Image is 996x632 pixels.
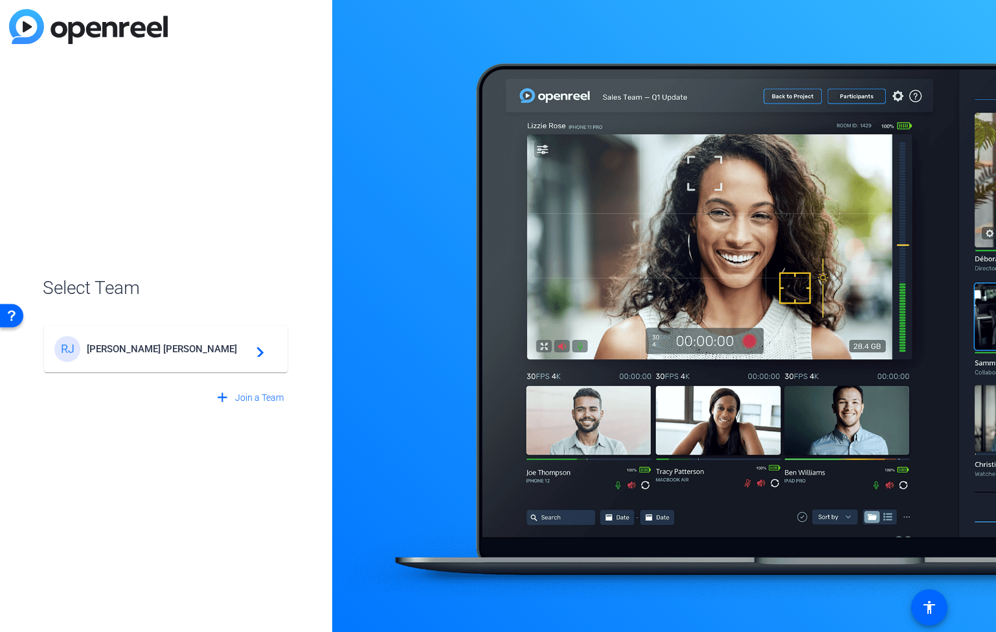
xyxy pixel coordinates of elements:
[922,600,937,615] mat-icon: accessibility
[54,336,80,362] div: RJ
[214,390,231,406] mat-icon: add
[9,9,168,44] img: blue-gradient.svg
[235,391,284,405] span: Join a Team
[43,275,289,302] span: Select Team
[209,387,289,410] button: Join a Team
[249,341,264,357] mat-icon: navigate_next
[87,343,249,355] span: [PERSON_NAME] [PERSON_NAME]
